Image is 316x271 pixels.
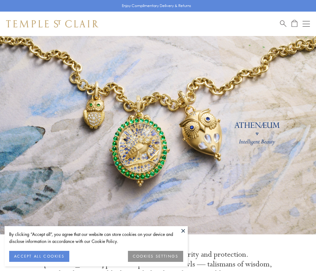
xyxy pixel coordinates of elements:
[280,20,286,27] a: Search
[9,251,69,262] button: ACCEPT ALL COOKIES
[292,20,297,27] a: Open Shopping Bag
[122,3,191,9] p: Enjoy Complimentary Delivery & Returns
[6,20,98,27] img: Temple St. Clair
[128,251,183,262] button: COOKIES SETTINGS
[9,231,183,245] div: By clicking “Accept all”, you agree that our website can store cookies on your device and disclos...
[303,20,310,27] button: Open navigation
